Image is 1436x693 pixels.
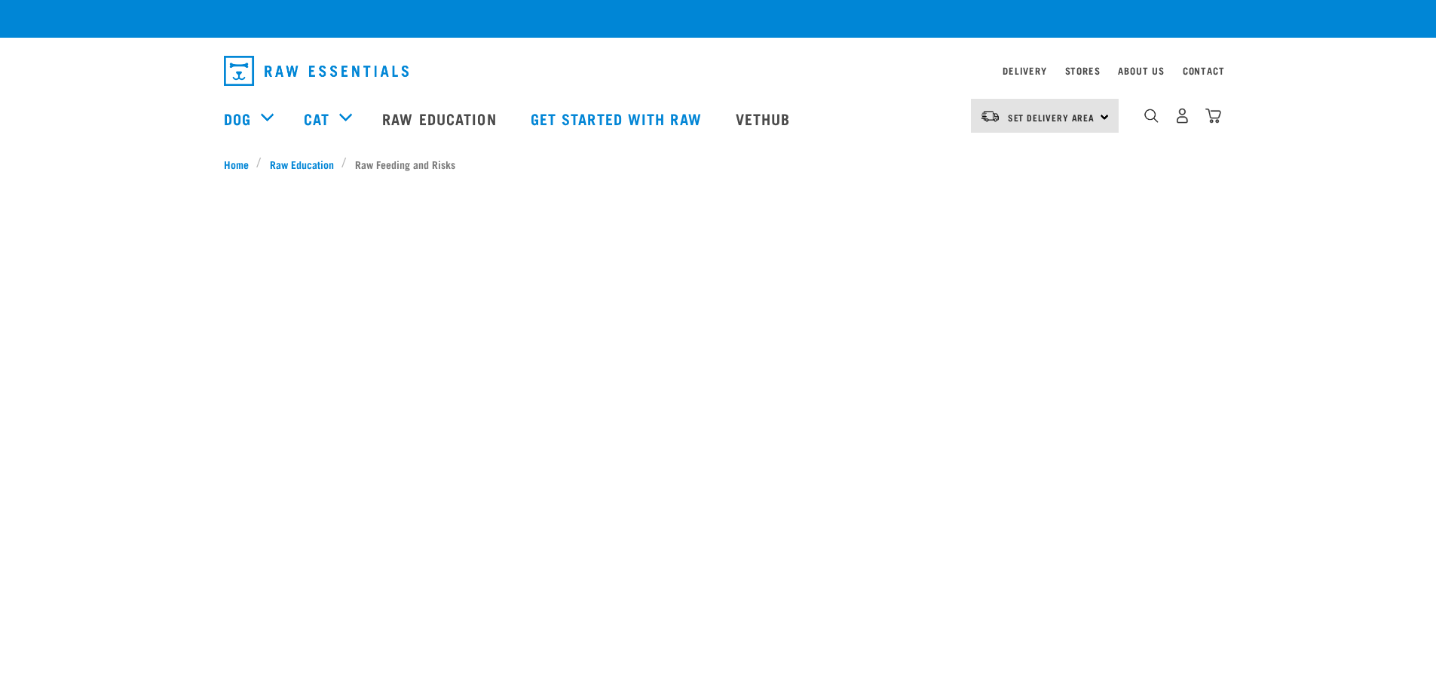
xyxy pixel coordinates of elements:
[224,156,1213,172] nav: breadcrumbs
[212,50,1225,92] nav: dropdown navigation
[1174,108,1190,124] img: user.png
[721,88,810,149] a: Vethub
[1003,68,1046,73] a: Delivery
[224,56,409,86] img: Raw Essentials Logo
[516,88,721,149] a: Get started with Raw
[1183,68,1225,73] a: Contact
[270,156,334,172] span: Raw Education
[1144,109,1159,123] img: home-icon-1@2x.png
[1065,68,1101,73] a: Stores
[980,109,1000,123] img: van-moving.png
[224,156,257,172] a: Home
[1008,115,1095,120] span: Set Delivery Area
[304,107,329,130] a: Cat
[1118,68,1164,73] a: About Us
[224,107,251,130] a: Dog
[262,156,341,172] a: Raw Education
[224,156,249,172] span: Home
[1205,108,1221,124] img: home-icon@2x.png
[367,88,515,149] a: Raw Education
